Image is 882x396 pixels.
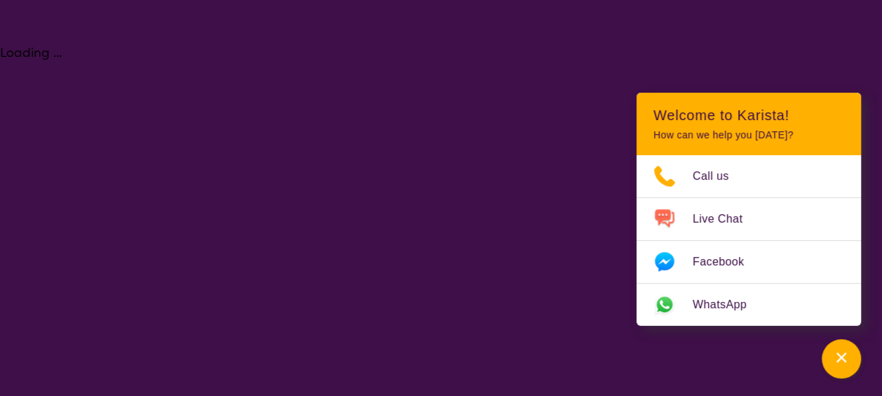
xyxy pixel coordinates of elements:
[636,155,861,326] ul: Choose channel
[693,251,761,272] span: Facebook
[653,129,844,141] p: How can we help you [DATE]?
[693,209,759,230] span: Live Chat
[636,93,861,326] div: Channel Menu
[822,339,861,378] button: Channel Menu
[653,107,844,124] h2: Welcome to Karista!
[693,166,746,187] span: Call us
[693,294,763,315] span: WhatsApp
[636,284,861,326] a: Web link opens in a new tab.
